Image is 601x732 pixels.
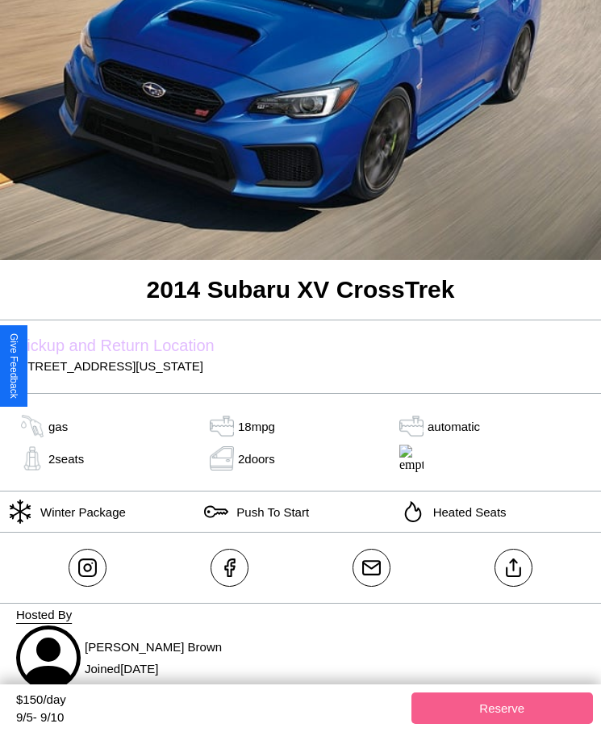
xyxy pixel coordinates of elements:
img: gas [16,446,48,471]
div: 9 / 5 - 9 / 10 [16,710,403,724]
img: gas [395,414,428,438]
img: gas [16,414,48,438]
p: 2 seats [48,448,84,470]
p: 2 doors [238,448,275,470]
img: tank [206,414,238,438]
p: automatic [428,416,480,437]
p: gas [48,416,68,437]
button: Reserve [411,692,594,724]
img: door [206,446,238,471]
p: Push To Start [228,501,309,523]
p: [STREET_ADDRESS][US_STATE] [16,355,585,377]
p: Winter Package [32,501,126,523]
p: 18 mpg [238,416,275,437]
div: $ 150 /day [16,692,403,710]
label: Pickup and Return Location [16,337,585,355]
div: Give Feedback [8,333,19,399]
p: [PERSON_NAME] Brown [85,636,222,658]
img: empty [395,445,428,472]
p: Hosted By [16,604,585,625]
p: Joined [DATE] [85,658,222,680]
p: Heated Seats [425,501,507,523]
